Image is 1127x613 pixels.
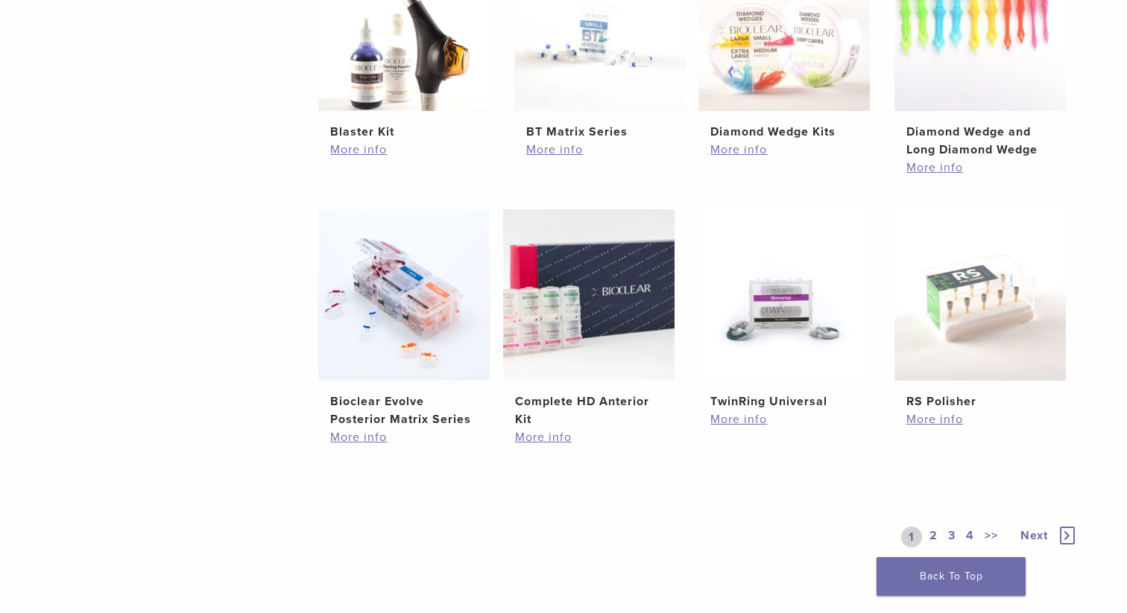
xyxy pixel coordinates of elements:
[710,123,858,141] h2: Diamond Wedge Kits
[906,159,1054,177] a: More info
[963,527,977,547] a: 4
[502,209,676,428] a: Complete HD Anterior KitComplete HD Anterior Kit
[503,209,675,381] img: Complete HD Anterior Kit
[515,393,663,428] h2: Complete HD Anterior Kit
[1020,528,1048,543] span: Next
[710,141,858,159] a: More info
[330,393,478,428] h2: Bioclear Evolve Posterior Matrix Series
[906,393,1054,410] h2: RS Polisher
[906,410,1054,428] a: More info
[901,527,922,547] a: 1
[318,209,491,428] a: Bioclear Evolve Posterior Matrix SeriesBioclear Evolve Posterior Matrix Series
[526,123,674,141] h2: BT Matrix Series
[515,428,663,446] a: More info
[330,428,478,446] a: More info
[710,410,858,428] a: More info
[945,527,959,547] a: 3
[926,527,941,547] a: 2
[894,209,1066,381] img: RS Polisher
[330,141,478,159] a: More info
[877,557,1026,596] a: Back To Top
[894,209,1067,410] a: RS PolisherRS Polisher
[710,393,858,410] h2: TwinRing Universal
[318,209,490,381] img: Bioclear Evolve Posterior Matrix Series
[982,527,1001,547] a: >>
[698,209,870,381] img: TwinRing Universal
[906,123,1054,159] h2: Diamond Wedge and Long Diamond Wedge
[330,123,478,141] h2: Blaster Kit
[526,141,674,159] a: More info
[698,209,871,410] a: TwinRing UniversalTwinRing Universal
